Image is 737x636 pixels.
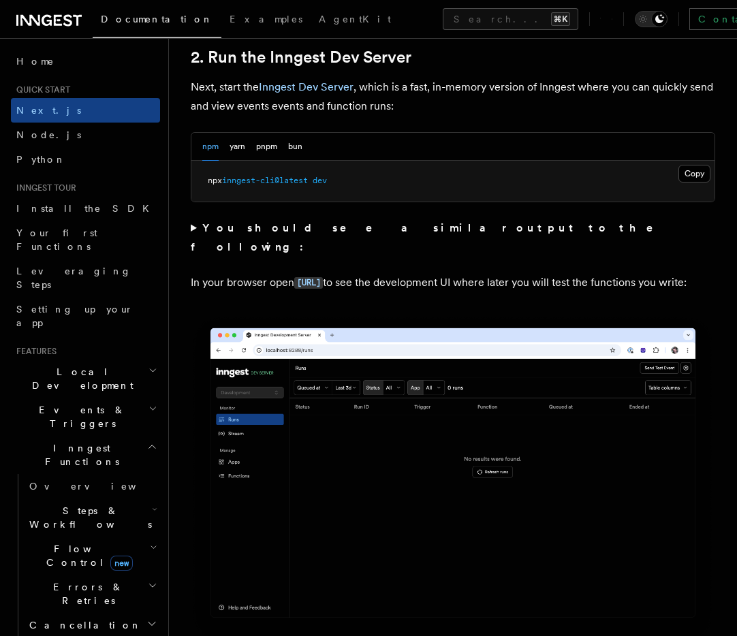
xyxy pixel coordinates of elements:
[11,398,160,436] button: Events & Triggers
[443,8,578,30] button: Search...⌘K
[11,346,57,357] span: Features
[16,304,134,328] span: Setting up your app
[16,154,66,165] span: Python
[294,277,323,289] code: [URL]
[24,618,142,632] span: Cancellation
[93,4,221,38] a: Documentation
[11,49,160,74] a: Home
[11,123,160,147] a: Node.js
[11,221,160,259] a: Your first Functions
[24,537,160,575] button: Flow Controlnew
[11,98,160,123] a: Next.js
[11,84,70,95] span: Quick start
[221,4,311,37] a: Examples
[635,11,668,27] button: Toggle dark mode
[319,14,391,25] span: AgentKit
[11,441,147,468] span: Inngest Functions
[678,165,710,182] button: Copy
[16,266,131,290] span: Leveraging Steps
[16,203,157,214] span: Install the SDK
[110,556,133,571] span: new
[256,133,277,161] button: pnpm
[294,276,323,289] a: [URL]
[11,147,160,172] a: Python
[208,176,222,185] span: npx
[311,4,399,37] a: AgentKit
[191,219,715,257] summary: You should see a similar output to the following:
[24,542,150,569] span: Flow Control
[16,54,54,68] span: Home
[11,182,76,193] span: Inngest tour
[202,133,219,161] button: npm
[230,133,245,161] button: yarn
[191,221,672,253] strong: You should see a similar output to the following:
[16,105,81,116] span: Next.js
[11,365,148,392] span: Local Development
[230,14,302,25] span: Examples
[551,12,570,26] kbd: ⌘K
[11,297,160,335] a: Setting up your app
[24,498,160,537] button: Steps & Workflows
[16,129,81,140] span: Node.js
[16,227,97,252] span: Your first Functions
[24,580,148,607] span: Errors & Retries
[24,474,160,498] a: Overview
[24,575,160,613] button: Errors & Retries
[191,48,411,67] a: 2. Run the Inngest Dev Server
[191,78,715,116] p: Next, start the , which is a fast, in-memory version of Inngest where you can quickly send and vi...
[222,176,308,185] span: inngest-cli@latest
[29,481,170,492] span: Overview
[101,14,213,25] span: Documentation
[11,436,160,474] button: Inngest Functions
[259,80,354,93] a: Inngest Dev Server
[313,176,327,185] span: dev
[11,259,160,297] a: Leveraging Steps
[191,273,715,293] p: In your browser open to see the development UI where later you will test the functions you write:
[11,360,160,398] button: Local Development
[24,504,152,531] span: Steps & Workflows
[11,403,148,430] span: Events & Triggers
[11,196,160,221] a: Install the SDK
[288,133,302,161] button: bun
